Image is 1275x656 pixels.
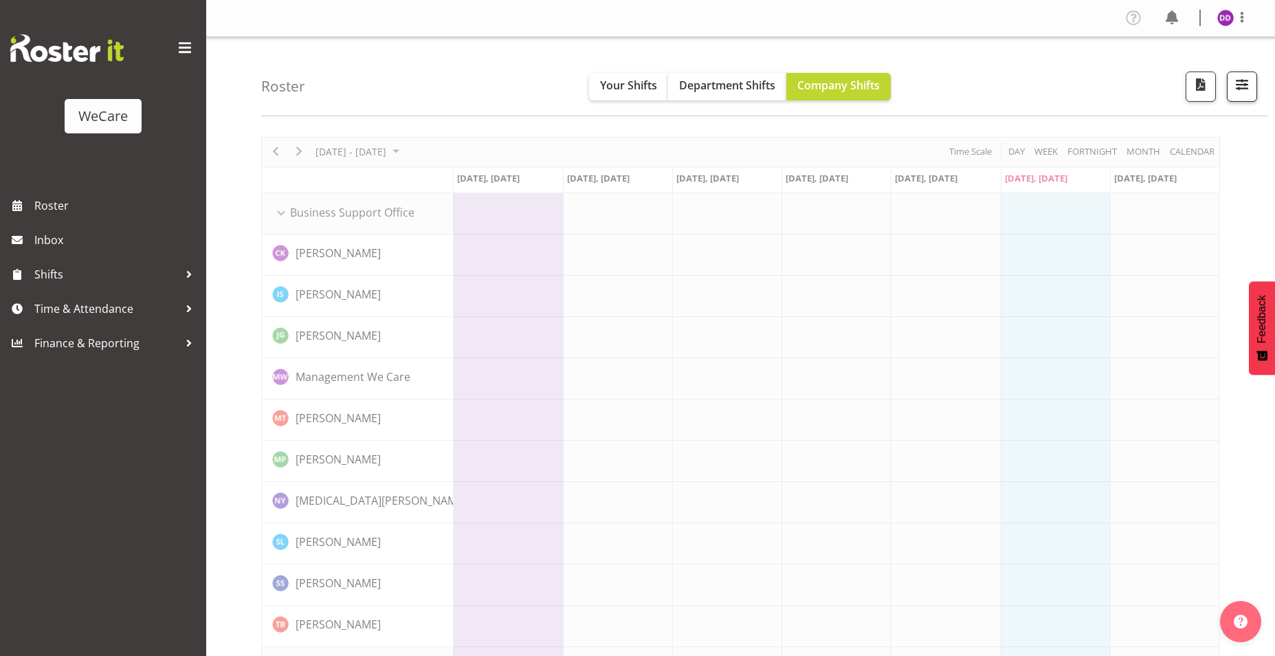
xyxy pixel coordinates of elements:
span: Company Shifts [797,78,880,93]
span: Inbox [34,230,199,250]
button: Download a PDF of the roster according to the set date range. [1186,72,1216,102]
span: Time & Attendance [34,298,179,319]
button: Feedback - Show survey [1249,281,1275,375]
span: Roster [34,195,199,216]
h4: Roster [261,78,305,94]
button: Your Shifts [589,73,668,100]
img: demi-dumitrean10946.jpg [1217,10,1234,26]
span: Finance & Reporting [34,333,179,353]
img: help-xxl-2.png [1234,615,1248,628]
span: Feedback [1256,295,1268,343]
span: Shifts [34,264,179,285]
button: Company Shifts [786,73,891,100]
button: Filter Shifts [1227,72,1257,102]
span: Department Shifts [679,78,775,93]
button: Department Shifts [668,73,786,100]
span: Your Shifts [600,78,657,93]
img: Rosterit website logo [10,34,124,62]
div: WeCare [78,106,128,127]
